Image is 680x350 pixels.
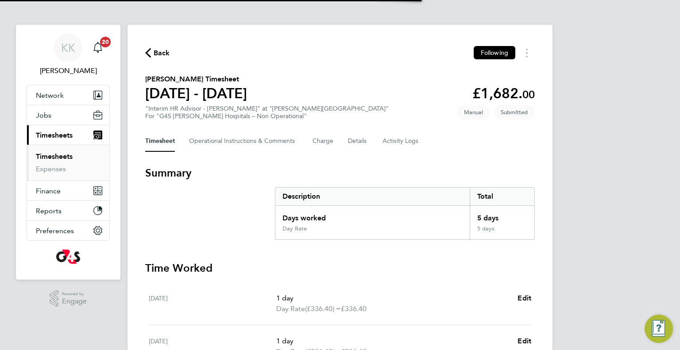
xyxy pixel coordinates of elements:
span: Day Rate [276,304,305,314]
span: Timesheets [36,131,73,139]
div: 5 days [470,225,534,239]
span: Edit [518,294,531,302]
span: KK [61,42,75,54]
button: Timesheets Menu [519,46,535,60]
span: Preferences [36,227,74,235]
div: Summary [275,187,535,240]
button: Jobs [27,105,109,125]
span: 20 [100,37,111,47]
span: Finance [36,187,61,195]
button: Reports [27,201,109,220]
a: 20 [89,34,107,62]
p: 1 day [276,293,510,304]
button: Activity Logs [382,131,420,152]
div: Total [470,188,534,205]
nav: Main navigation [16,25,120,280]
div: 5 days [470,206,534,225]
div: Timesheets [27,145,109,181]
h3: Time Worked [145,261,535,275]
img: g4s-logo-retina.png [56,250,80,264]
span: 00 [522,88,535,101]
span: Edit [518,337,531,345]
button: Charge [313,131,334,152]
h3: Summary [145,166,535,180]
button: Preferences [27,221,109,240]
a: Timesheets [36,152,73,161]
button: Engage Resource Center [645,315,673,343]
div: [DATE] [149,293,276,314]
button: Details [348,131,368,152]
button: Operational Instructions & Comments [189,131,298,152]
app-decimal: £1,682. [472,85,535,102]
span: Network [36,91,64,100]
button: Network [27,85,109,105]
button: Timesheet [145,131,175,152]
div: "Interim HR Advisor - [PERSON_NAME]" at "[PERSON_NAME][GEOGRAPHIC_DATA]" [145,105,389,120]
span: Following [481,49,508,57]
a: Powered byEngage [50,290,87,307]
span: This timesheet was manually created. [457,105,490,119]
div: Days worked [275,206,470,225]
h2: [PERSON_NAME] Timesheet [145,74,247,85]
div: For "G4S [PERSON_NAME] Hospitals – Non Operational" [145,112,389,120]
div: Description [275,188,470,205]
a: Expenses [36,165,66,173]
a: Edit [518,336,531,346]
a: KK[PERSON_NAME] [27,34,110,76]
a: Edit [518,293,531,304]
button: Following [474,46,515,59]
span: This timesheet is Submitted. [494,105,535,119]
span: Powered by [62,290,87,298]
button: Finance [27,181,109,200]
div: Day Rate [282,225,307,232]
span: (£336.40) = [305,304,341,313]
button: Timesheets [27,125,109,145]
a: Go to home page [27,250,110,264]
span: Back [154,48,170,58]
span: Reports [36,207,62,215]
span: £336.40 [341,304,367,313]
span: Karen Kemp [27,65,110,76]
span: Engage [62,298,87,305]
span: Jobs [36,111,51,119]
h1: [DATE] - [DATE] [145,85,247,102]
p: 1 day [276,336,510,346]
button: Back [145,47,170,58]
